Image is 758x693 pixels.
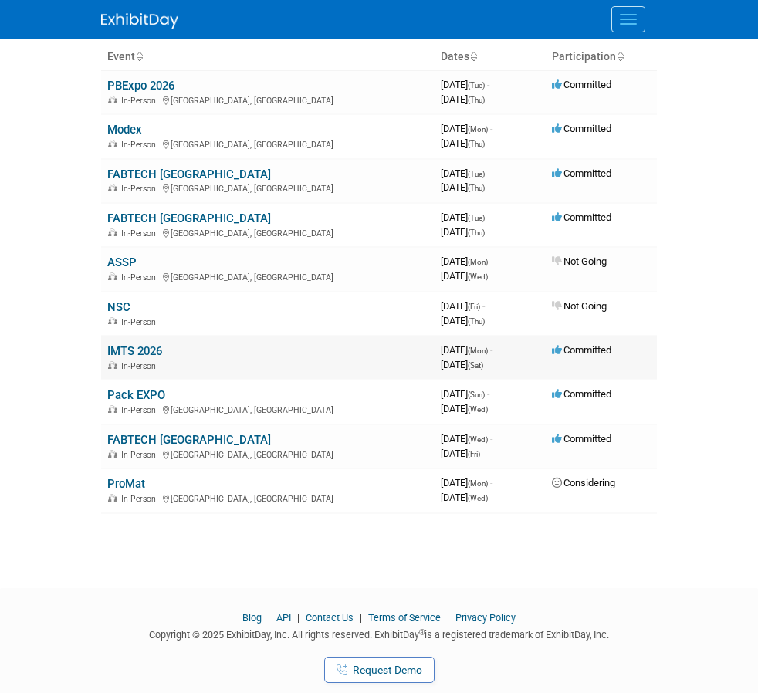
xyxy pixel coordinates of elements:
[468,96,485,104] span: (Thu)
[441,300,485,312] span: [DATE]
[108,228,117,236] img: In-Person Event
[121,405,161,415] span: In-Person
[356,612,366,624] span: |
[441,211,489,223] span: [DATE]
[107,167,271,181] a: FABTECH [GEOGRAPHIC_DATA]
[468,317,485,326] span: (Thu)
[552,344,611,356] span: Committed
[552,388,611,400] span: Committed
[419,628,425,637] sup: ®
[441,433,492,445] span: [DATE]
[468,303,480,311] span: (Fri)
[487,211,489,223] span: -
[611,6,645,32] button: Menu
[441,137,485,149] span: [DATE]
[441,79,489,90] span: [DATE]
[293,612,303,624] span: |
[121,96,161,106] span: In-Person
[441,181,485,193] span: [DATE]
[490,344,492,356] span: -
[441,226,485,238] span: [DATE]
[101,13,178,29] img: ExhibitDay
[107,492,428,504] div: [GEOGRAPHIC_DATA], [GEOGRAPHIC_DATA]
[108,317,117,325] img: In-Person Event
[546,44,657,70] th: Participation
[441,359,483,370] span: [DATE]
[616,50,624,63] a: Sort by Participation Type
[441,403,488,414] span: [DATE]
[468,346,488,355] span: (Mon)
[121,450,161,460] span: In-Person
[487,79,489,90] span: -
[468,405,488,414] span: (Wed)
[441,344,492,356] span: [DATE]
[468,361,483,370] span: (Sat)
[490,433,492,445] span: -
[552,255,607,267] span: Not Going
[441,492,488,503] span: [DATE]
[468,184,485,192] span: (Thu)
[469,50,477,63] a: Sort by Start Date
[121,317,161,327] span: In-Person
[441,448,480,459] span: [DATE]
[276,612,291,624] a: API
[107,93,428,106] div: [GEOGRAPHIC_DATA], [GEOGRAPHIC_DATA]
[552,123,611,134] span: Committed
[324,657,435,683] a: Request Demo
[242,612,262,624] a: Blog
[107,255,137,269] a: ASSP
[552,211,611,223] span: Committed
[101,44,435,70] th: Event
[107,211,271,225] a: FABTECH [GEOGRAPHIC_DATA]
[121,228,161,238] span: In-Person
[135,50,143,63] a: Sort by Event Name
[107,344,162,358] a: IMTS 2026
[468,125,488,134] span: (Mon)
[121,140,161,150] span: In-Person
[107,477,145,491] a: ProMat
[264,612,274,624] span: |
[468,228,485,237] span: (Thu)
[441,477,492,488] span: [DATE]
[121,272,161,282] span: In-Person
[441,167,489,179] span: [DATE]
[490,477,492,488] span: -
[108,96,117,103] img: In-Person Event
[107,433,271,447] a: FABTECH [GEOGRAPHIC_DATA]
[468,479,488,488] span: (Mon)
[468,81,485,90] span: (Tue)
[552,167,611,179] span: Committed
[441,93,485,105] span: [DATE]
[435,44,546,70] th: Dates
[108,405,117,413] img: In-Person Event
[468,258,488,266] span: (Mon)
[490,255,492,267] span: -
[368,612,441,624] a: Terms of Service
[487,388,489,400] span: -
[552,433,611,445] span: Committed
[552,79,611,90] span: Committed
[552,300,607,312] span: Not Going
[107,270,428,282] div: [GEOGRAPHIC_DATA], [GEOGRAPHIC_DATA]
[107,123,142,137] a: Modex
[482,300,485,312] span: -
[468,494,488,502] span: (Wed)
[107,448,428,460] div: [GEOGRAPHIC_DATA], [GEOGRAPHIC_DATA]
[441,255,492,267] span: [DATE]
[108,140,117,147] img: In-Person Event
[121,361,161,371] span: In-Person
[468,435,488,444] span: (Wed)
[468,272,488,281] span: (Wed)
[121,184,161,194] span: In-Person
[468,170,485,178] span: (Tue)
[487,167,489,179] span: -
[107,388,165,402] a: Pack EXPO
[455,612,516,624] a: Privacy Policy
[107,403,428,415] div: [GEOGRAPHIC_DATA], [GEOGRAPHIC_DATA]
[468,140,485,148] span: (Thu)
[121,494,161,504] span: In-Person
[468,214,485,222] span: (Tue)
[443,612,453,624] span: |
[107,300,130,314] a: NSC
[101,624,657,642] div: Copyright © 2025 ExhibitDay, Inc. All rights reserved. ExhibitDay is a registered trademark of Ex...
